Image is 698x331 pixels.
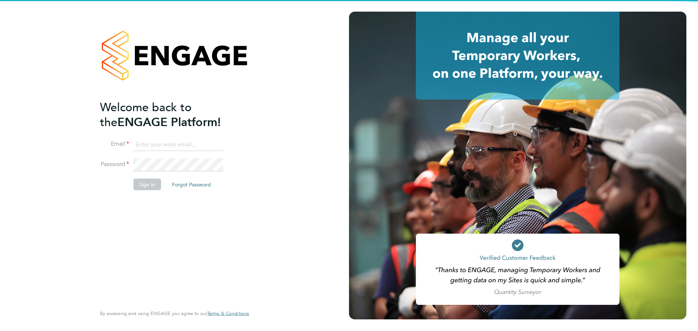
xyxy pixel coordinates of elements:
span: By accessing and using ENGAGE you agree to our [100,310,249,316]
label: Password [100,161,129,168]
a: Terms & Conditions [207,311,249,316]
button: Sign In [133,179,161,190]
h2: ENGAGE Platform! [100,100,242,129]
span: Welcome back to the [100,100,192,129]
label: Email [100,140,129,148]
input: Enter your work email... [133,138,223,151]
button: Forgot Password [166,179,217,190]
